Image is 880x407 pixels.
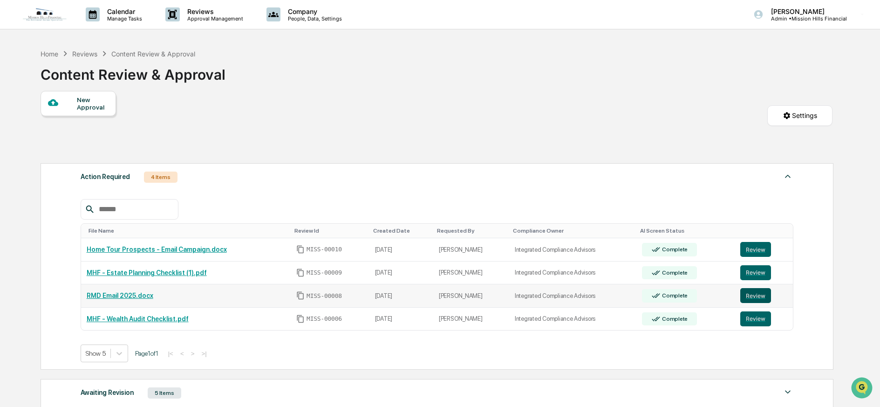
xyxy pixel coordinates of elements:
[369,284,433,308] td: [DATE]
[782,386,793,398] img: caret
[740,242,771,257] button: Review
[19,117,60,127] span: Preclearance
[373,228,430,234] div: Toggle SortBy
[740,242,787,257] a: Review
[66,158,113,165] a: Powered byPylon
[433,238,509,262] td: [PERSON_NAME]
[72,50,97,58] div: Reviews
[199,350,210,358] button: >|
[509,262,636,285] td: Integrated Compliance Advisors
[740,311,787,326] a: Review
[180,7,248,15] p: Reviews
[509,238,636,262] td: Integrated Compliance Advisors
[296,315,305,323] span: Copy Id
[740,288,771,303] button: Review
[660,269,688,276] div: Complete
[87,246,227,253] a: Home Tour Prospects - Email Campaign.docx
[135,350,158,357] span: Page 1 of 1
[296,291,305,300] span: Copy Id
[433,308,509,331] td: [PERSON_NAME]
[850,376,875,401] iframe: Open customer support
[81,171,130,183] div: Action Required
[81,386,134,399] div: Awaiting Revision
[280,7,347,15] p: Company
[9,136,17,144] div: 🔎
[9,71,26,88] img: 1746055101610-c473b297-6a78-478c-a979-82029cc54cd1
[41,59,225,83] div: Content Review & Approval
[433,284,509,308] td: [PERSON_NAME]
[19,135,59,145] span: Data Lookup
[87,269,207,276] a: MHF - Estate Planning Checklist (1).pdf
[64,114,119,131] a: 🗄️Attestations
[6,114,64,131] a: 🖐️Preclearance
[513,228,633,234] div: Toggle SortBy
[180,15,248,22] p: Approval Management
[77,117,116,127] span: Attestations
[144,172,177,183] div: 4 Items
[111,50,195,58] div: Content Review & Approval
[87,292,153,299] a: RMD Email 2025.docx
[93,158,113,165] span: Pylon
[9,20,170,34] p: How can we help?
[307,269,342,276] span: MISS-00009
[369,308,433,331] td: [DATE]
[22,7,67,21] img: logo
[740,265,787,280] a: Review
[32,71,153,81] div: Start new chat
[177,350,187,358] button: <
[433,262,509,285] td: [PERSON_NAME]
[100,7,147,15] p: Calendar
[77,96,108,111] div: New Approval
[68,118,75,126] div: 🗄️
[509,308,636,331] td: Integrated Compliance Advisors
[165,350,176,358] button: |<
[660,292,688,299] div: Complete
[9,118,17,126] div: 🖐️
[509,284,636,308] td: Integrated Compliance Advisors
[782,171,793,182] img: caret
[764,15,847,22] p: Admin • Mission Hills Financial
[158,74,170,85] button: Start new chat
[740,288,787,303] a: Review
[640,228,731,234] div: Toggle SortBy
[188,350,198,358] button: >
[6,131,62,148] a: 🔎Data Lookup
[437,228,505,234] div: Toggle SortBy
[280,15,347,22] p: People, Data, Settings
[296,269,305,277] span: Copy Id
[148,387,181,399] div: 5 Items
[740,311,771,326] button: Review
[660,316,688,322] div: Complete
[32,81,118,88] div: We're available if you need us!
[660,246,688,253] div: Complete
[89,228,287,234] div: Toggle SortBy
[764,7,847,15] p: [PERSON_NAME]
[742,228,789,234] div: Toggle SortBy
[369,262,433,285] td: [DATE]
[307,292,342,300] span: MISS-00008
[767,105,832,126] button: Settings
[294,228,366,234] div: Toggle SortBy
[307,246,342,253] span: MISS-00010
[307,315,342,323] span: MISS-00006
[740,265,771,280] button: Review
[369,238,433,262] td: [DATE]
[100,15,147,22] p: Manage Tasks
[87,315,189,323] a: MHF - Wealth Audit Checklist.pdf
[41,50,58,58] div: Home
[296,245,305,254] span: Copy Id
